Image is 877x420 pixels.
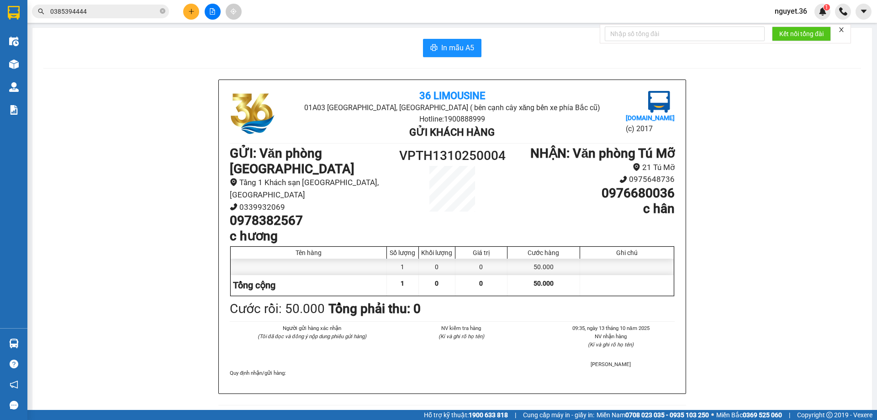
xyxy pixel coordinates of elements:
[789,410,790,420] span: |
[401,280,404,287] span: 1
[419,259,455,275] div: 0
[248,324,375,332] li: Người gửi hàng xác nhận
[619,175,627,183] span: phone
[838,27,845,33] span: close
[767,5,814,17] span: nguyet.36
[547,332,675,340] li: NV nhận hàng
[230,178,238,186] span: environment
[230,201,396,213] li: 0339932069
[508,186,675,201] h1: 0976680036
[860,7,868,16] span: caret-down
[423,39,481,57] button: printerIn mẫu A5
[469,411,508,419] strong: 1900 633 818
[230,299,325,319] div: Cước rồi : 50.000
[605,27,765,41] input: Nhập số tổng đài
[160,8,165,14] span: close-circle
[233,249,384,256] div: Tên hàng
[824,4,830,11] sup: 1
[387,259,419,275] div: 1
[230,229,396,244] h1: c hương
[530,146,675,161] b: NHẬN : Văn phòng Tú Mỡ
[716,410,782,420] span: Miền Bắc
[515,410,516,420] span: |
[597,410,709,420] span: Miền Nam
[743,411,782,419] strong: 0369 525 060
[626,114,675,122] b: [DOMAIN_NAME]
[209,8,216,15] span: file-add
[510,249,577,256] div: Cước hàng
[230,91,275,137] img: logo.jpg
[455,259,507,275] div: 0
[10,401,18,409] span: message
[230,8,237,15] span: aim
[424,410,508,420] span: Hỗ trợ kỹ thuật:
[226,4,242,20] button: aim
[626,123,675,134] li: (c) 2017
[389,249,416,256] div: Số lượng
[438,333,484,340] i: (Kí và ghi rõ họ tên)
[50,6,158,16] input: Tìm tên, số ĐT hoặc mã đơn
[10,360,18,368] span: question-circle
[819,7,827,16] img: icon-new-feature
[508,173,675,186] li: 0975648736
[588,341,634,348] i: (Kí và ghi rõ họ tên)
[825,4,828,11] span: 1
[397,324,525,332] li: NV kiểm tra hàng
[328,301,421,316] b: Tổng phải thu: 0
[9,339,19,348] img: warehouse-icon
[230,203,238,211] span: phone
[633,163,640,171] span: environment
[188,8,195,15] span: plus
[421,249,453,256] div: Khối lượng
[10,380,18,389] span: notification
[479,280,483,287] span: 0
[205,4,221,20] button: file-add
[547,360,675,368] li: [PERSON_NAME]
[183,4,199,20] button: plus
[441,42,474,53] span: In mẫu A5
[258,333,366,340] i: (Tôi đã đọc và đồng ý nộp dung phiếu gửi hàng)
[230,369,675,377] div: Quy định nhận/gửi hàng :
[772,27,831,41] button: Kết nối tổng đài
[523,410,594,420] span: Cung cấp máy in - giấy in:
[230,146,354,176] b: GỬI : Văn phòng [GEOGRAPHIC_DATA]
[839,7,847,16] img: phone-icon
[508,201,675,217] h1: c hân
[8,6,20,20] img: logo-vxr
[9,59,19,69] img: warehouse-icon
[9,37,19,46] img: warehouse-icon
[160,7,165,16] span: close-circle
[582,249,671,256] div: Ghi chú
[458,249,505,256] div: Giá trị
[534,280,554,287] span: 50.000
[396,146,508,166] h1: VPTH1310250004
[507,259,580,275] div: 50.000
[856,4,872,20] button: caret-down
[304,102,600,113] li: 01A03 [GEOGRAPHIC_DATA], [GEOGRAPHIC_DATA] ( bên cạnh cây xăng bến xe phía Bắc cũ)
[508,161,675,174] li: 21 Tú Mỡ
[233,280,275,291] span: Tổng cộng
[547,324,675,332] li: 09:35, ngày 13 tháng 10 năm 2025
[9,105,19,115] img: solution-icon
[625,411,709,419] strong: 0708 023 035 - 0935 103 250
[230,213,396,229] h1: 0978382567
[430,44,438,53] span: printer
[230,176,396,201] li: Tầng 1 Khách sạn [GEOGRAPHIC_DATA], [GEOGRAPHIC_DATA]
[409,127,495,138] b: Gửi khách hàng
[648,91,670,113] img: logo.jpg
[419,90,485,101] b: 36 Limousine
[9,82,19,92] img: warehouse-icon
[779,29,824,39] span: Kết nối tổng đài
[38,8,44,15] span: search
[304,113,600,125] li: Hotline: 1900888999
[711,413,714,417] span: ⚪️
[826,412,833,418] span: copyright
[435,280,438,287] span: 0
